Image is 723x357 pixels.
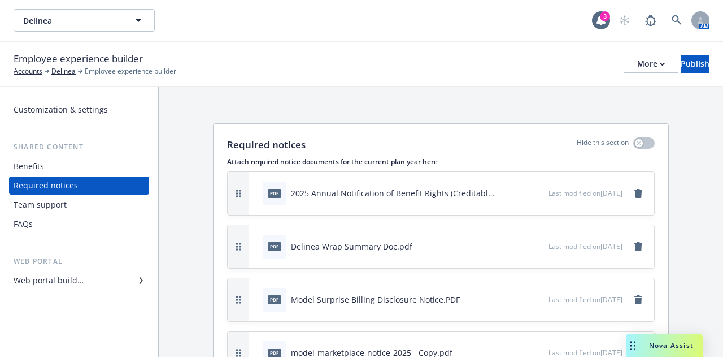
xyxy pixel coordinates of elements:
[637,55,665,72] div: More
[291,187,495,199] div: 2025 Annual Notification of Benefit Rights (Creditable).pdf
[534,294,544,306] button: preview file
[14,9,155,32] button: Delinea
[85,66,176,76] span: Employee experience builder
[291,294,460,306] div: Model Surprise Billing Disclosure Notice.PDF
[14,101,108,119] div: Customization & settings
[626,334,703,357] button: Nova Assist
[631,293,645,307] a: remove
[14,66,42,76] a: Accounts
[268,242,281,251] span: pdf
[14,196,67,214] div: Team support
[600,11,610,21] div: 3
[548,295,622,304] span: Last modified on [DATE]
[227,157,655,166] p: Attach required notice documents for the current plan year here
[23,15,121,27] span: Delinea
[626,334,640,357] div: Drag to move
[14,177,78,195] div: Required notices
[548,242,622,251] span: Last modified on [DATE]
[639,9,662,32] a: Report a Bug
[14,157,44,175] div: Benefits
[516,294,525,306] button: download file
[649,341,694,350] span: Nova Assist
[9,177,149,195] a: Required notices
[681,55,709,72] div: Publish
[14,51,143,66] span: Employee experience builder
[9,141,149,153] div: Shared content
[534,240,544,252] button: preview file
[624,55,678,73] button: More
[9,215,149,233] a: FAQs
[227,137,306,152] p: Required notices
[665,9,688,32] a: Search
[9,157,149,175] a: Benefits
[534,187,544,199] button: preview file
[516,240,525,252] button: download file
[291,240,412,252] div: Delinea Wrap Summary Doc.pdf
[631,187,645,200] a: remove
[516,187,525,199] button: download file
[681,55,709,73] button: Publish
[9,101,149,119] a: Customization & settings
[51,66,76,76] a: Delinea
[268,295,281,304] span: PDF
[613,9,636,32] a: Start snowing
[577,137,629,152] p: Hide this section
[14,215,33,233] div: FAQs
[9,196,149,214] a: Team support
[268,189,281,197] span: pdf
[14,272,84,290] div: Web portal builder
[548,188,622,198] span: Last modified on [DATE]
[9,256,149,267] div: Web portal
[9,272,149,290] a: Web portal builder
[631,240,645,253] a: remove
[268,349,281,357] span: pdf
